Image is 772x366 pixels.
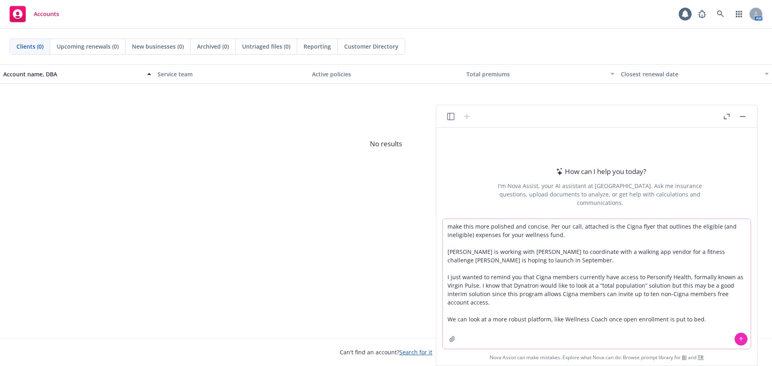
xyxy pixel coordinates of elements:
span: Customer Directory [344,42,398,51]
a: TR [698,354,704,361]
button: Total premiums [463,64,618,84]
div: Service team [158,70,306,78]
span: New businesses (0) [132,42,184,51]
a: Accounts [6,3,62,25]
span: Reporting [304,42,331,51]
a: Search for it [399,348,432,356]
div: Active policies [312,70,460,78]
span: Nova Assist can make mistakes. Explore what Nova can do: Browse prompt library for and [490,349,704,366]
button: Service team [154,64,309,84]
a: Report a Bug [694,6,710,22]
span: Archived (0) [197,42,229,51]
span: Accounts [34,11,59,17]
textarea: make this more polished and concise. Per our call, attached is the Cigna flyer that outlines the ... [443,219,751,349]
span: Upcoming renewals (0) [57,42,119,51]
a: BI [682,354,687,361]
a: Search [712,6,729,22]
a: Switch app [731,6,747,22]
button: Active policies [309,64,463,84]
div: Closest renewal date [621,70,760,78]
div: How can I help you today? [554,166,646,177]
div: Total premiums [466,70,606,78]
span: Untriaged files (0) [242,42,290,51]
div: I'm Nova Assist, your AI assistant at [GEOGRAPHIC_DATA]. Ask me insurance questions, upload docum... [487,182,713,207]
div: Account name, DBA [3,70,142,78]
button: Closest renewal date [618,64,772,84]
span: Clients (0) [16,42,43,51]
span: Can't find an account? [340,348,432,356]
